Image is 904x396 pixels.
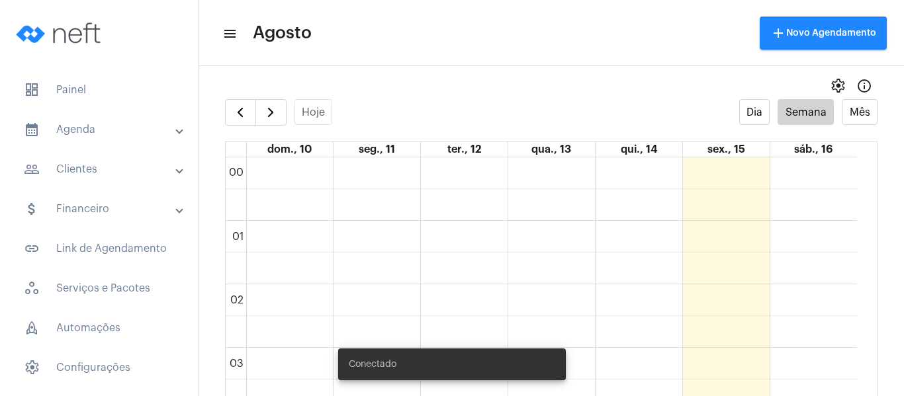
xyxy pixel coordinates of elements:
[24,360,40,376] span: sidenav icon
[13,233,185,264] span: Link de Agendamento
[24,161,40,177] mat-icon: sidenav icon
[228,294,246,306] div: 02
[760,17,887,50] button: Novo Agendamento
[294,99,333,125] button: Hoje
[13,352,185,383] span: Configurações
[13,312,185,344] span: Automações
[230,231,246,243] div: 01
[825,73,851,99] button: settings
[830,78,846,94] span: settings
[770,28,876,38] span: Novo Agendamento
[739,99,770,125] button: Dia
[791,142,835,157] a: 16 de agosto de 2025
[842,99,878,125] button: Mês
[225,99,256,126] button: Semana Anterior
[8,114,198,145] mat-expansion-panel-header: sidenav iconAgenda
[705,142,748,157] a: 15 de agosto de 2025
[24,122,40,138] mat-icon: sidenav icon
[222,26,236,42] mat-icon: sidenav icon
[24,161,177,177] mat-panel-title: Clientes
[851,73,878,99] button: Info
[356,142,398,157] a: 11 de agosto de 2025
[618,142,660,157] a: 14 de agosto de 2025
[856,78,872,94] mat-icon: Info
[349,358,396,371] span: Conectado
[529,142,574,157] a: 13 de agosto de 2025
[226,167,246,178] div: 00
[24,122,177,138] mat-panel-title: Agenda
[24,82,40,98] span: sidenav icon
[8,153,198,185] mat-expansion-panel-header: sidenav iconClientes
[24,201,40,217] mat-icon: sidenav icon
[778,99,834,125] button: Semana
[11,7,110,59] img: logo-neft-novo-2.png
[255,99,287,126] button: Próximo Semana
[265,142,314,157] a: 10 de agosto de 2025
[13,74,185,106] span: Painel
[227,358,246,370] div: 03
[24,320,40,336] span: sidenav icon
[445,142,484,157] a: 12 de agosto de 2025
[8,193,198,225] mat-expansion-panel-header: sidenav iconFinanceiro
[24,201,177,217] mat-panel-title: Financeiro
[770,25,786,41] mat-icon: add
[24,241,40,257] mat-icon: sidenav icon
[24,280,40,296] span: sidenav icon
[13,272,185,304] span: Serviços e Pacotes
[253,22,312,44] span: Agosto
